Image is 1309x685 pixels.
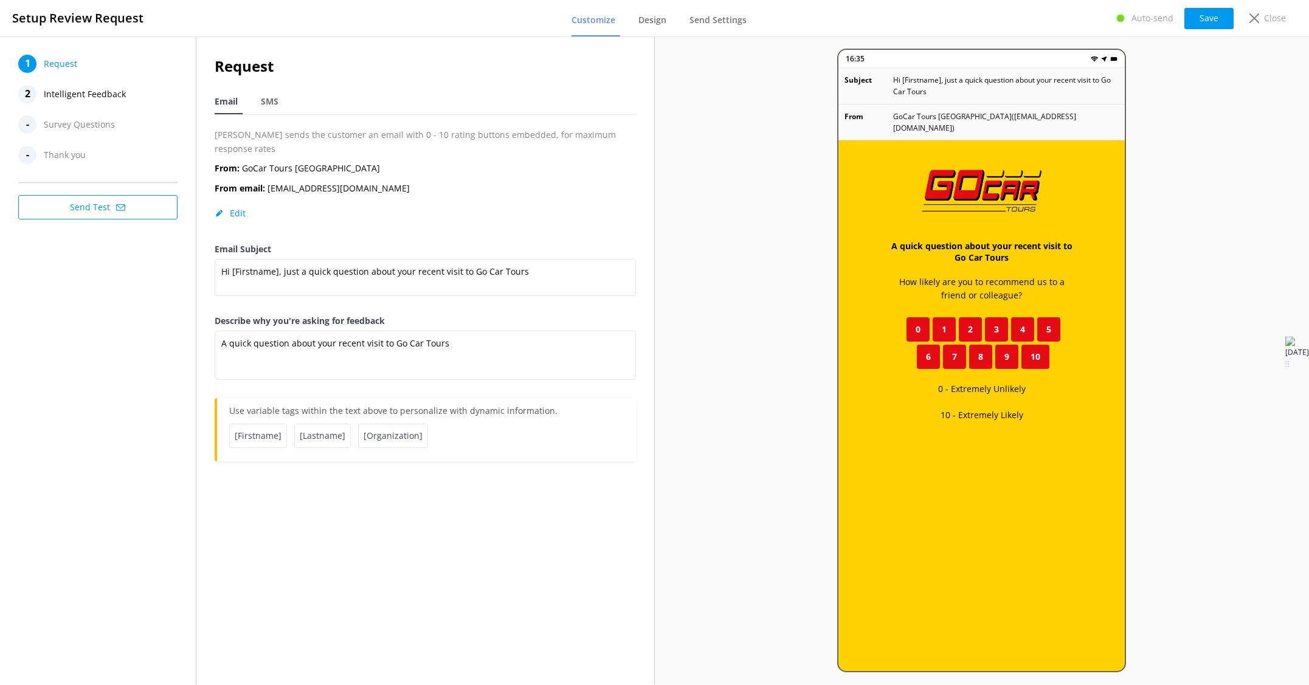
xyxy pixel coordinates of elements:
[18,55,36,73] div: 1
[294,424,351,448] span: [Lastname]
[215,182,410,195] p: [EMAIL_ADDRESS][DOMAIN_NAME]
[215,95,238,108] span: Email
[18,146,36,164] div: -
[1264,12,1286,25] p: Close
[1285,346,1309,359] div: [DATE]
[18,115,36,134] div: -
[941,408,1023,422] p: 10 - Extremely Likely
[215,314,636,328] label: Describe why you're asking for feedback
[921,165,1043,216] img: 446-1700245873.png
[572,14,615,26] span: Customize
[916,323,920,336] span: 0
[215,162,380,175] p: GoCar Tours [GEOGRAPHIC_DATA]
[1100,55,1108,63] img: near-me.png
[887,240,1076,263] h3: A quick question about your recent visit to Go Car Tours
[1285,337,1295,346] img: logo
[44,55,77,73] span: Request
[215,182,265,194] b: From email:
[18,85,36,103] div: 2
[215,162,240,174] b: From:
[1020,323,1025,336] span: 4
[994,323,999,336] span: 3
[844,111,893,134] p: From
[1131,12,1173,25] p: Auto-send
[44,115,115,134] span: Survey Questions
[358,424,428,448] span: [Organization]
[978,350,983,363] span: 8
[942,323,947,336] span: 1
[968,323,973,336] span: 2
[1110,55,1117,63] img: battery.png
[689,14,747,26] span: Send Settings
[215,331,636,380] textarea: A quick question about your recent visit to Go Car Tours
[1004,350,1009,363] span: 9
[215,259,636,296] textarea: Hi [Firstname], just a quick question about your recent visit to Go Car Tours
[261,95,278,108] span: SMS
[887,275,1076,303] p: How likely are you to recommend us to a friend or colleague?
[215,55,636,78] h2: Request
[1031,350,1040,363] span: 10
[1184,8,1234,29] button: Save
[12,9,143,28] h3: Setup Review Request
[1091,55,1098,63] img: wifi.png
[638,14,666,26] span: Design
[893,111,1119,134] p: GoCar Tours [GEOGRAPHIC_DATA] ( [EMAIL_ADDRESS][DOMAIN_NAME] )
[215,128,636,156] p: [PERSON_NAME] sends the customer an email with 0 - 10 rating buttons embedded, for maximum respon...
[44,146,86,164] span: Thank you
[215,207,246,219] button: Edit
[215,243,636,256] label: Email Subject
[938,382,1026,396] p: 0 - Extremely Unlikely
[229,424,287,448] span: [Firstname]
[846,53,865,64] p: 16:35
[18,195,178,219] button: Send Test
[229,404,624,424] p: Use variable tags within the text above to personalize with dynamic information.
[1046,323,1051,336] span: 5
[44,85,126,103] span: Intelligent Feedback
[952,350,957,363] span: 7
[926,350,931,363] span: 6
[893,74,1119,97] p: Hi [Firstname], just a quick question about your recent visit to Go Car Tours
[844,74,893,97] p: Subject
